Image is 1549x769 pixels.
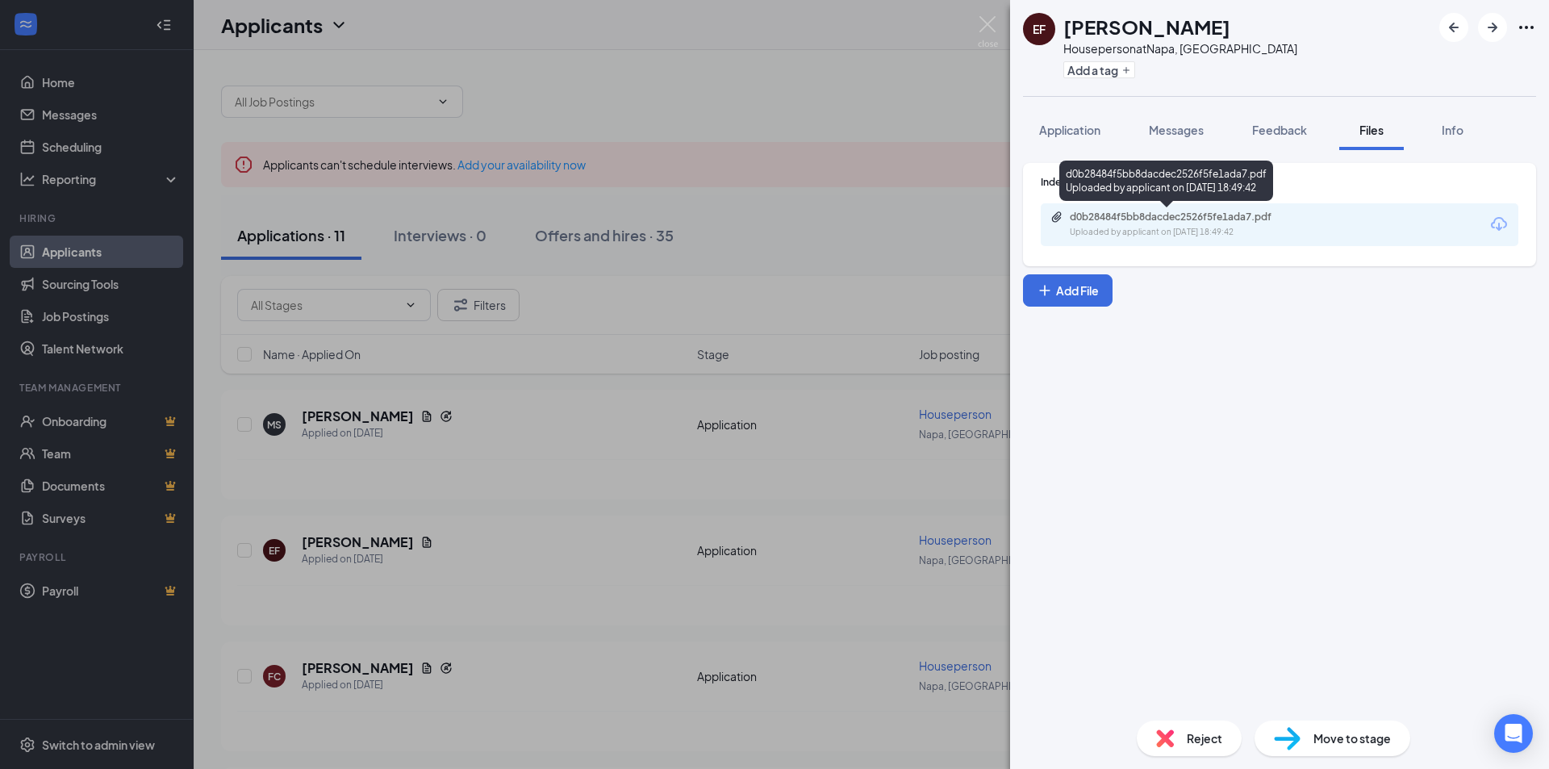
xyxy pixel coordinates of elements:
button: ArrowLeftNew [1439,13,1468,42]
div: Indeed Resume [1041,175,1518,189]
button: ArrowRight [1478,13,1507,42]
span: Files [1359,123,1384,137]
svg: Download [1489,215,1509,234]
button: PlusAdd a tag [1063,61,1135,78]
svg: ArrowLeftNew [1444,18,1463,37]
a: Paperclipd0b28484f5bb8dacdec2526f5fe1ada7.pdfUploaded by applicant on [DATE] 18:49:42 [1050,211,1312,239]
div: d0b28484f5bb8dacdec2526f5fe1ada7.pdf Uploaded by applicant on [DATE] 18:49:42 [1059,161,1273,201]
span: Feedback [1252,123,1307,137]
span: Info [1442,123,1463,137]
svg: Ellipses [1517,18,1536,37]
div: d0b28484f5bb8dacdec2526f5fe1ada7.pdf [1070,211,1296,224]
span: Application [1039,123,1100,137]
div: Open Intercom Messenger [1494,714,1533,753]
span: Reject [1187,729,1222,747]
button: Add FilePlus [1023,274,1113,307]
svg: Paperclip [1050,211,1063,224]
span: Messages [1149,123,1204,137]
div: EF [1033,21,1046,37]
svg: Plus [1121,65,1131,75]
svg: ArrowRight [1483,18,1502,37]
div: Houseperson at Napa, [GEOGRAPHIC_DATA] [1063,40,1297,56]
div: Uploaded by applicant on [DATE] 18:49:42 [1070,226,1312,239]
h1: [PERSON_NAME] [1063,13,1230,40]
svg: Plus [1037,282,1053,299]
span: Move to stage [1313,729,1391,747]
